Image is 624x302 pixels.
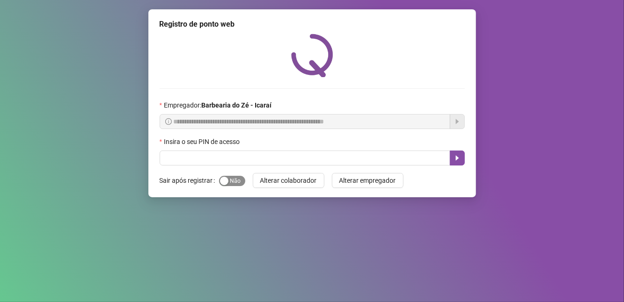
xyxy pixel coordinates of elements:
[253,173,324,188] button: Alterar colaborador
[160,137,246,147] label: Insira o seu PIN de acesso
[291,34,333,77] img: QRPoint
[160,19,465,30] div: Registro de ponto web
[260,175,317,186] span: Alterar colaborador
[160,173,219,188] label: Sair após registrar
[332,173,404,188] button: Alterar empregador
[339,175,396,186] span: Alterar empregador
[454,154,461,162] span: caret-right
[164,100,272,110] span: Empregador :
[201,101,272,109] strong: Barbearia do Zé - Icaraí
[165,118,172,125] span: info-circle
